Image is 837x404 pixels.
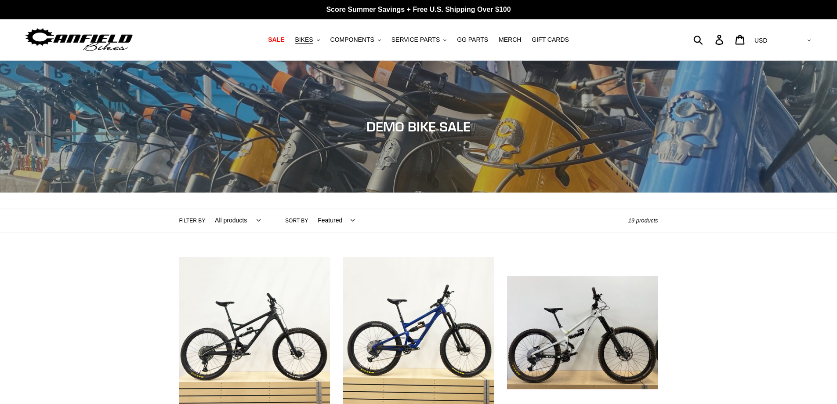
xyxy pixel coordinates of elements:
button: SERVICE PARTS [387,34,451,46]
span: DEMO BIKE SALE [366,119,471,135]
input: Search [698,30,721,49]
span: 19 products [628,217,658,224]
label: Filter by [179,217,206,225]
span: SALE [268,36,284,44]
a: GIFT CARDS [527,34,573,46]
span: GG PARTS [457,36,488,44]
label: Sort by [285,217,308,225]
span: GIFT CARDS [532,36,569,44]
span: MERCH [499,36,521,44]
button: BIKES [290,34,324,46]
img: Canfield Bikes [24,26,134,54]
button: COMPONENTS [326,34,385,46]
a: SALE [264,34,289,46]
a: MERCH [494,34,525,46]
a: GG PARTS [453,34,493,46]
span: SERVICE PARTS [391,36,440,44]
span: BIKES [295,36,313,44]
span: COMPONENTS [330,36,374,44]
